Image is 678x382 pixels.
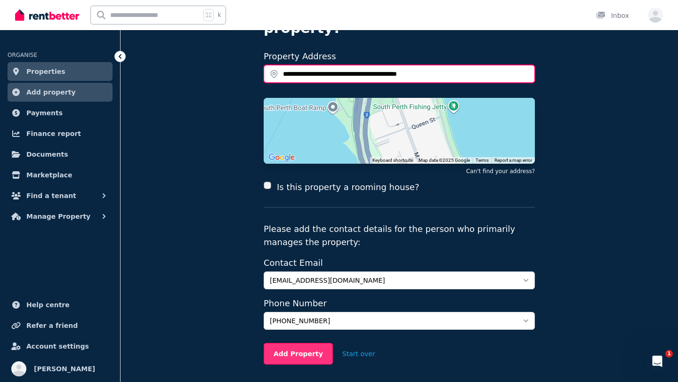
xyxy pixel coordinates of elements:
[8,337,113,356] a: Account settings
[266,151,297,164] img: Google
[26,66,65,77] span: Properties
[8,124,113,143] a: Finance report
[8,295,113,314] a: Help centre
[270,276,516,285] span: [EMAIL_ADDRESS][DOMAIN_NAME]
[8,166,113,184] a: Marketplace
[26,320,78,331] span: Refer a friend
[466,167,535,175] button: Can't find your address?
[26,190,76,201] span: Find a tenant
[26,128,81,139] span: Finance report
[264,51,336,61] label: Property Address
[419,158,470,163] span: Map data ©2025 Google
[15,8,79,22] img: RentBetter
[26,149,68,160] span: Documents
[646,350,669,373] iframe: Intercom live chat
[26,341,89,352] span: Account settings
[8,316,113,335] a: Refer a friend
[8,62,113,81] a: Properties
[264,312,535,330] button: [PHONE_NUMBER]
[218,11,221,19] span: k
[264,256,535,270] label: Contact Email
[264,271,535,289] button: [EMAIL_ADDRESS][DOMAIN_NAME]
[26,299,70,310] span: Help centre
[333,343,385,364] button: Start over
[277,181,419,194] label: Is this property a rooming house?
[34,363,95,374] span: [PERSON_NAME]
[8,186,113,205] button: Find a tenant
[476,158,489,163] a: Terms (opens in new tab)
[264,343,333,365] button: Add Property
[26,87,76,98] span: Add property
[266,151,297,164] a: Open this area in Google Maps (opens a new window)
[26,169,72,181] span: Marketplace
[26,107,63,119] span: Payments
[596,11,629,20] div: Inbox
[8,145,113,164] a: Documents
[8,83,113,102] a: Add property
[270,316,516,326] span: [PHONE_NUMBER]
[26,211,90,222] span: Manage Property
[8,52,37,58] span: ORGANISE
[372,157,413,164] button: Keyboard shortcuts
[8,207,113,226] button: Manage Property
[264,297,535,310] label: Phone Number
[8,103,113,122] a: Payments
[665,350,673,358] span: 1
[264,223,535,249] p: Please add the contact details for the person who primarily manages the property:
[494,158,532,163] a: Report a map error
